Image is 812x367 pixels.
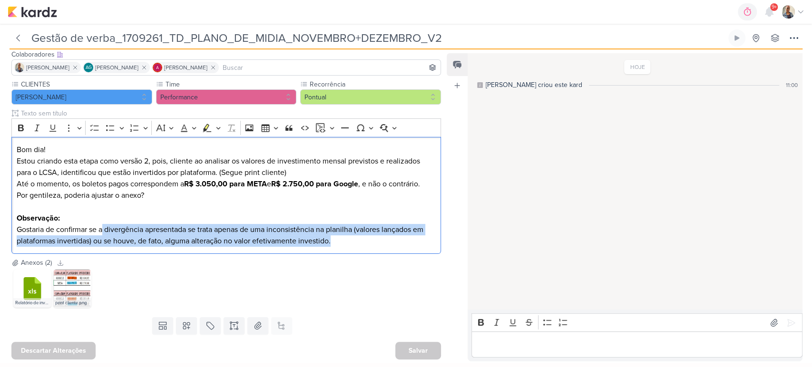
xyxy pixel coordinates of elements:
[271,179,358,189] strong: R$ 2.750,00 para Google
[782,5,795,19] img: Iara Santos
[221,62,439,73] input: Buscar
[471,313,802,332] div: Editor toolbar
[153,63,162,72] img: Alessandra Gomes
[11,118,441,137] div: Editor toolbar
[8,6,57,18] img: kardz.app
[13,298,51,308] div: Relatório de investimento - TD (1) (2).xlsx
[95,63,138,72] span: [PERSON_NAME]
[772,3,777,11] span: 9+
[53,298,91,308] div: print cliente.png
[17,155,436,178] p: Estou criando esta etapa como versão 2, pois, cliente ao analisar os valores de investimento mens...
[11,137,441,254] div: Editor editing area: main
[11,89,152,105] button: [PERSON_NAME]
[53,270,91,308] img: 5HUC28gKmu9vvpO6tRLmyRww4lAI9X5kMIZMFE6Z.png
[84,63,93,72] div: Aline Gimenez Graciano
[165,79,297,89] label: Time
[164,63,207,72] span: [PERSON_NAME]
[29,29,726,47] input: Kard Sem Título
[309,79,441,89] label: Recorrência
[786,81,798,89] div: 11:00
[19,108,422,118] input: Texto sem título
[184,179,267,189] strong: R$ 3.050,00 para META
[17,144,436,155] p: Bom dia!
[21,258,52,268] div: Anexos (2)
[300,89,441,105] button: Pontual
[17,178,436,190] p: Até o momento, os boletos pagos correspondem a e , e não o contrário.
[486,80,582,90] div: [PERSON_NAME] criou este kard
[86,66,92,70] p: AG
[471,331,802,357] div: Editor editing area: main
[20,79,152,89] label: CLIENTES
[26,63,69,72] span: [PERSON_NAME]
[17,213,60,223] strong: Observação:
[156,89,297,105] button: Performance
[15,63,24,72] img: Iara Santos
[733,34,741,42] div: Ligar relógio
[11,49,441,59] div: Colaboradores
[17,190,436,247] p: Por gentileza, poderia ajustar o anexo? Gostaria de confirmar se a divergência apresentada se tra...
